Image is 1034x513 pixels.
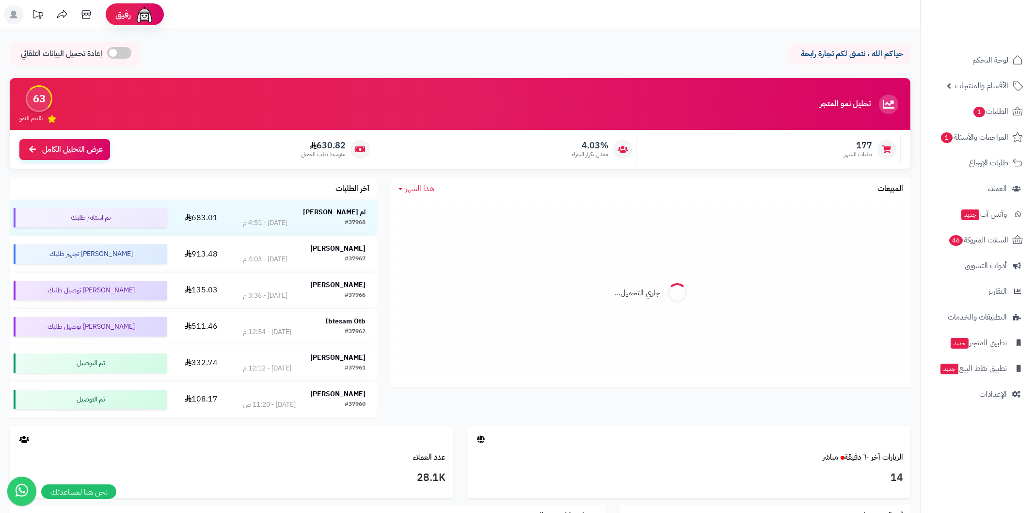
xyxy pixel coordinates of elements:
[335,185,369,193] h3: آخر الطلبات
[14,317,167,337] div: [PERSON_NAME] توصيل طلبك
[19,114,43,123] span: تقييم النمو
[948,233,1008,247] span: السلات المتروكة
[243,291,287,301] div: [DATE] - 3:36 م
[926,280,1028,303] a: التقارير
[926,305,1028,329] a: التطبيقات والخدمات
[796,48,903,60] p: حياكم الله ، نتمنى لكم تجارة رابحة
[949,235,963,246] span: 46
[171,345,232,381] td: 332.74
[243,364,291,373] div: [DATE] - 12:12 م
[926,254,1028,277] a: أدوات التسويق
[950,336,1007,350] span: تطبيق المتجر
[955,79,1008,93] span: الأقسام والمنتجات
[310,389,366,399] strong: [PERSON_NAME]
[310,243,366,254] strong: [PERSON_NAME]
[972,105,1008,118] span: الطلبات
[926,383,1028,406] a: الإعدادات
[926,357,1028,380] a: تطبيق نقاط البيعجديد
[844,140,872,151] span: 177
[926,151,1028,175] a: طلبات الإرجاع
[42,144,103,155] span: عرض التحليل الكامل
[926,331,1028,354] a: تطبيق المتجرجديد
[243,218,287,228] div: [DATE] - 4:51 م
[14,390,167,409] div: تم التوصيل
[345,327,366,337] div: #37962
[926,228,1028,252] a: السلات المتروكة46
[926,177,1028,200] a: العملاء
[301,140,346,151] span: 630.82
[823,451,903,463] a: الزيارات آخر ٦٠ دقيقةمباشر
[960,208,1007,221] span: وآتس آب
[345,364,366,373] div: #37961
[310,280,366,290] strong: [PERSON_NAME]
[171,309,232,345] td: 511.46
[17,470,445,486] h3: 28.1K
[961,209,979,220] span: جديد
[14,353,167,373] div: تم التوصيل
[19,139,110,160] a: عرض التحليل الكامل
[14,281,167,300] div: [PERSON_NAME] توصيل طلبك
[940,130,1008,144] span: المراجعات والأسئلة
[115,9,131,20] span: رفيق
[345,218,366,228] div: #37968
[398,183,434,194] a: هذا الشهر
[973,107,985,117] span: 1
[951,338,969,349] span: جديد
[823,451,838,463] small: مباشر
[926,100,1028,123] a: الطلبات1
[135,5,154,24] img: ai-face.png
[243,255,287,264] div: [DATE] - 4:03 م
[345,291,366,301] div: #37966
[965,259,1007,273] span: أدوات التسويق
[941,132,953,143] span: 1
[877,185,903,193] h3: المبيعات
[14,244,167,264] div: [PERSON_NAME] تجهيز طلبك
[615,288,660,299] div: جاري التحميل...
[345,400,366,410] div: #37960
[969,156,1008,170] span: طلبات الإرجاع
[243,400,296,410] div: [DATE] - 11:20 ص
[345,255,366,264] div: #37967
[171,273,232,308] td: 135.03
[171,200,232,236] td: 683.01
[972,53,1008,67] span: لوحة التحكم
[926,48,1028,72] a: لوحة التحكم
[475,470,903,486] h3: 14
[21,48,102,60] span: إعادة تحميل البيانات التلقائي
[14,208,167,227] div: تم استلام طلبك
[243,327,291,337] div: [DATE] - 12:54 م
[171,382,232,417] td: 108.17
[303,207,366,217] strong: ام [PERSON_NAME]
[948,310,1007,324] span: التطبيقات والخدمات
[844,150,872,159] span: طلبات الشهر
[820,100,871,109] h3: تحليل نمو المتجر
[310,353,366,363] strong: [PERSON_NAME]
[988,182,1007,195] span: العملاء
[171,236,232,272] td: 913.48
[939,362,1007,375] span: تطبيق نقاط البيع
[26,5,50,27] a: تحديثات المنصة
[413,451,445,463] a: عدد العملاء
[325,316,366,326] strong: Ibtesam Otb
[405,183,434,194] span: هذا الشهر
[940,364,958,374] span: جديد
[926,126,1028,149] a: المراجعات والأسئلة1
[572,140,608,151] span: 4.03%
[926,203,1028,226] a: وآتس آبجديد
[979,387,1007,401] span: الإعدادات
[301,150,346,159] span: متوسط طلب العميل
[988,285,1007,298] span: التقارير
[572,150,608,159] span: معدل تكرار الشراء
